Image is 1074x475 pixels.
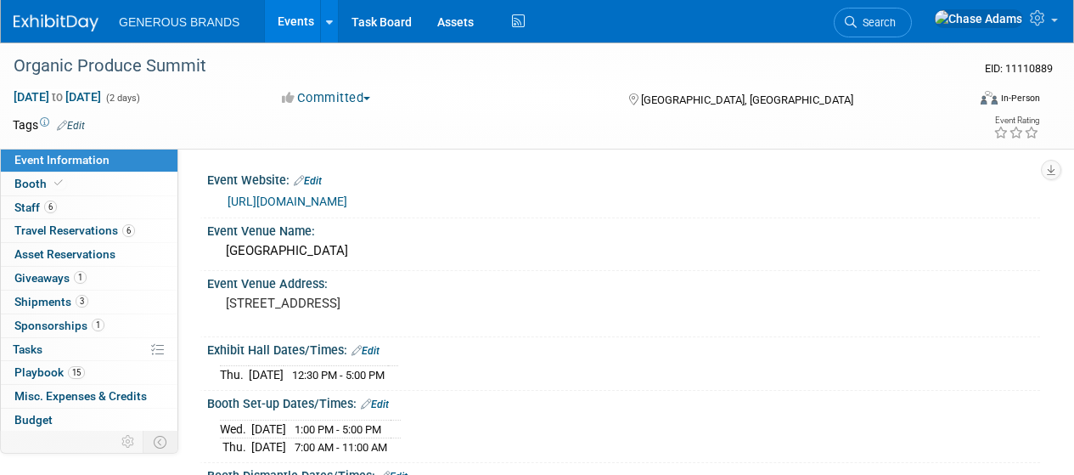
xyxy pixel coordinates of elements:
[351,345,380,357] a: Edit
[220,366,249,384] td: Thu.
[1,219,177,242] a: Travel Reservations6
[14,177,66,190] span: Booth
[44,201,57,213] span: 6
[834,8,912,37] a: Search
[251,420,286,438] td: [DATE]
[251,438,286,456] td: [DATE]
[1,243,177,266] a: Asset Reservations
[14,271,87,285] span: Giveaways
[220,420,251,438] td: Wed.
[76,295,88,308] span: 3
[1,338,177,361] a: Tasks
[641,93,853,106] span: [GEOGRAPHIC_DATA], [GEOGRAPHIC_DATA]
[104,93,140,104] span: (2 days)
[220,238,1027,264] div: [GEOGRAPHIC_DATA]
[68,366,85,379] span: 15
[14,223,135,237] span: Travel Reservations
[207,391,1040,413] div: Booth Set-up Dates/Times:
[57,120,85,132] a: Edit
[292,369,385,382] span: 12:30 PM - 5:00 PM
[294,175,322,187] a: Edit
[249,366,284,384] td: [DATE]
[13,116,85,133] td: Tags
[890,88,1040,114] div: Event Format
[14,365,85,379] span: Playbook
[981,91,998,105] img: Format-Inperson.png
[1,172,177,195] a: Booth
[114,431,143,453] td: Personalize Event Tab Strip
[1,409,177,432] a: Budget
[1,385,177,408] a: Misc. Expenses & Credits
[207,337,1040,359] div: Exhibit Hall Dates/Times:
[49,90,65,104] span: to
[985,62,1053,75] span: Event ID: 11110889
[14,319,104,332] span: Sponsorships
[295,441,387,454] span: 7:00 AM - 11:00 AM
[295,423,381,436] span: 1:00 PM - 5:00 PM
[74,271,87,284] span: 1
[1,291,177,314] a: Shipments3
[276,89,377,107] button: Committed
[14,295,88,308] span: Shipments
[857,16,896,29] span: Search
[1,361,177,384] a: Playbook15
[14,247,115,261] span: Asset Reservations
[1,267,177,290] a: Giveaways1
[934,9,1023,28] img: Chase Adams
[13,342,42,356] span: Tasks
[54,178,63,188] i: Booth reservation complete
[207,271,1040,292] div: Event Venue Address:
[14,201,57,214] span: Staff
[1,314,177,337] a: Sponsorships1
[1000,92,1040,105] div: In-Person
[14,389,147,403] span: Misc. Expenses & Credits
[1,149,177,172] a: Event Information
[8,51,953,82] div: Organic Produce Summit
[993,116,1039,125] div: Event Rating
[228,195,347,208] a: [URL][DOMAIN_NAME]
[361,399,389,410] a: Edit
[207,218,1040,240] div: Event Venue Name:
[1,196,177,219] a: Staff6
[14,413,53,427] span: Budget
[226,296,536,311] pre: [STREET_ADDRESS]
[13,89,102,105] span: [DATE] [DATE]
[122,224,135,237] span: 6
[220,438,251,456] td: Thu.
[143,431,178,453] td: Toggle Event Tabs
[14,153,110,167] span: Event Information
[119,15,239,29] span: GENEROUS BRANDS
[207,167,1040,189] div: Event Website:
[14,14,98,31] img: ExhibitDay
[92,319,104,331] span: 1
